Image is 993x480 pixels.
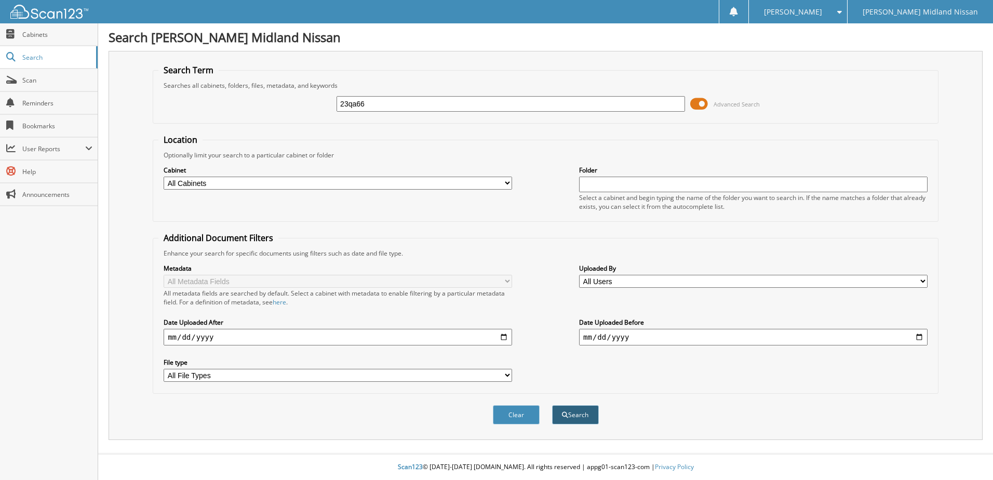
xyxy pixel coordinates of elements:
[98,455,993,480] div: © [DATE]-[DATE] [DOMAIN_NAME]. All rights reserved | appg01-scan123-com |
[158,64,219,76] legend: Search Term
[22,76,92,85] span: Scan
[158,81,933,90] div: Searches all cabinets, folders, files, metadata, and keywords
[579,193,928,211] div: Select a cabinet and begin typing the name of the folder you want to search in. If the name match...
[22,190,92,199] span: Announcements
[158,249,933,258] div: Enhance your search for specific documents using filters such as date and file type.
[579,329,928,345] input: end
[164,264,512,273] label: Metadata
[941,430,993,480] iframe: Chat Widget
[714,100,760,108] span: Advanced Search
[164,289,512,306] div: All metadata fields are searched by default. Select a cabinet with metadata to enable filtering b...
[764,9,822,15] span: [PERSON_NAME]
[164,166,512,175] label: Cabinet
[22,30,92,39] span: Cabinets
[579,166,928,175] label: Folder
[273,298,286,306] a: here
[22,122,92,130] span: Bookmarks
[398,462,423,471] span: Scan123
[22,99,92,108] span: Reminders
[10,5,88,19] img: scan123-logo-white.svg
[164,358,512,367] label: File type
[158,232,278,244] legend: Additional Document Filters
[22,144,85,153] span: User Reports
[493,405,540,424] button: Clear
[863,9,978,15] span: [PERSON_NAME] Midland Nissan
[164,318,512,327] label: Date Uploaded After
[109,29,983,46] h1: Search [PERSON_NAME] Midland Nissan
[579,264,928,273] label: Uploaded By
[22,167,92,176] span: Help
[579,318,928,327] label: Date Uploaded Before
[164,329,512,345] input: start
[158,151,933,159] div: Optionally limit your search to a particular cabinet or folder
[158,134,203,145] legend: Location
[22,53,91,62] span: Search
[655,462,694,471] a: Privacy Policy
[552,405,599,424] button: Search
